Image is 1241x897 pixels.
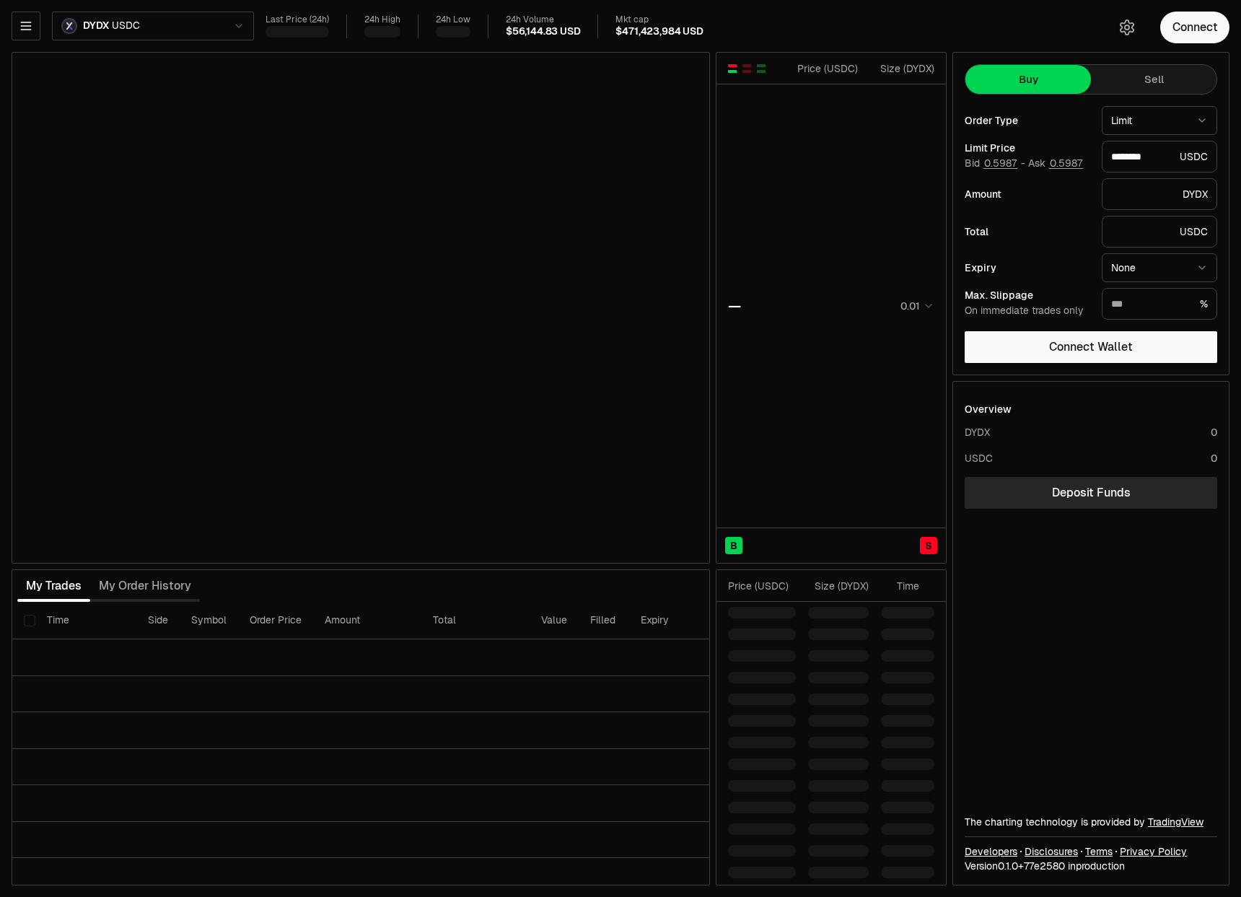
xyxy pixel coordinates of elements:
[965,859,1217,873] div: Version 0.1.0 + in production
[1085,844,1113,859] a: Terms
[965,227,1090,237] div: Total
[1102,253,1217,282] button: None
[1102,141,1217,172] div: USDC
[965,290,1090,300] div: Max. Slippage
[755,63,767,74] button: Show Buy Orders Only
[728,296,741,316] div: —
[180,602,238,639] th: Symbol
[1102,106,1217,135] button: Limit
[794,61,858,76] div: Price ( USDC )
[1102,216,1217,248] div: USDC
[313,602,421,639] th: Amount
[881,579,919,593] div: Time
[965,402,1012,416] div: Overview
[1148,815,1203,828] a: TradingView
[727,63,738,74] button: Show Buy and Sell Orders
[965,844,1017,859] a: Developers
[965,143,1090,153] div: Limit Price
[1025,844,1078,859] a: Disclosures
[741,63,753,74] button: Show Sell Orders Only
[730,538,737,553] span: B
[965,115,1090,126] div: Order Type
[1102,288,1217,320] div: %
[965,189,1090,199] div: Amount
[965,451,993,465] div: USDC
[506,25,580,38] div: $56,144.83 USD
[136,602,180,639] th: Side
[1048,157,1084,169] button: 0.5987
[728,579,796,593] div: Price ( USDC )
[579,602,629,639] th: Filled
[436,14,470,25] div: 24h Low
[965,305,1090,318] div: On immediate trades only
[83,19,109,32] span: DYDX
[808,579,869,593] div: Size ( DYDX )
[12,53,709,563] iframe: Financial Chart
[629,602,727,639] th: Expiry
[925,538,932,553] span: S
[1024,859,1065,872] span: 77e258096fa4e3c53258ee72bdc0e6f4f97b07b5
[615,14,703,25] div: Mkt cap
[17,572,90,600] button: My Trades
[266,14,329,25] div: Last Price (24h)
[1028,157,1084,170] span: Ask
[965,425,990,439] div: DYDX
[24,615,35,626] button: Select all
[983,157,1018,169] button: 0.5987
[965,815,1217,829] div: The charting technology is provided by
[63,19,76,32] img: DYDX Logo
[1211,451,1217,465] div: 0
[1102,178,1217,210] div: DYDX
[90,572,200,600] button: My Order History
[965,157,1025,170] span: Bid -
[965,477,1217,509] a: Deposit Funds
[870,61,934,76] div: Size ( DYDX )
[506,14,580,25] div: 24h Volume
[364,14,400,25] div: 24h High
[1091,65,1216,94] button: Sell
[238,602,313,639] th: Order Price
[1120,844,1187,859] a: Privacy Policy
[112,19,139,32] span: USDC
[1160,12,1229,43] button: Connect
[965,263,1090,273] div: Expiry
[421,602,530,639] th: Total
[530,602,579,639] th: Value
[1211,425,1217,439] div: 0
[896,297,934,315] button: 0.01
[965,65,1091,94] button: Buy
[965,331,1217,363] button: Connect Wallet
[35,602,136,639] th: Time
[615,25,703,38] div: $471,423,984 USD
